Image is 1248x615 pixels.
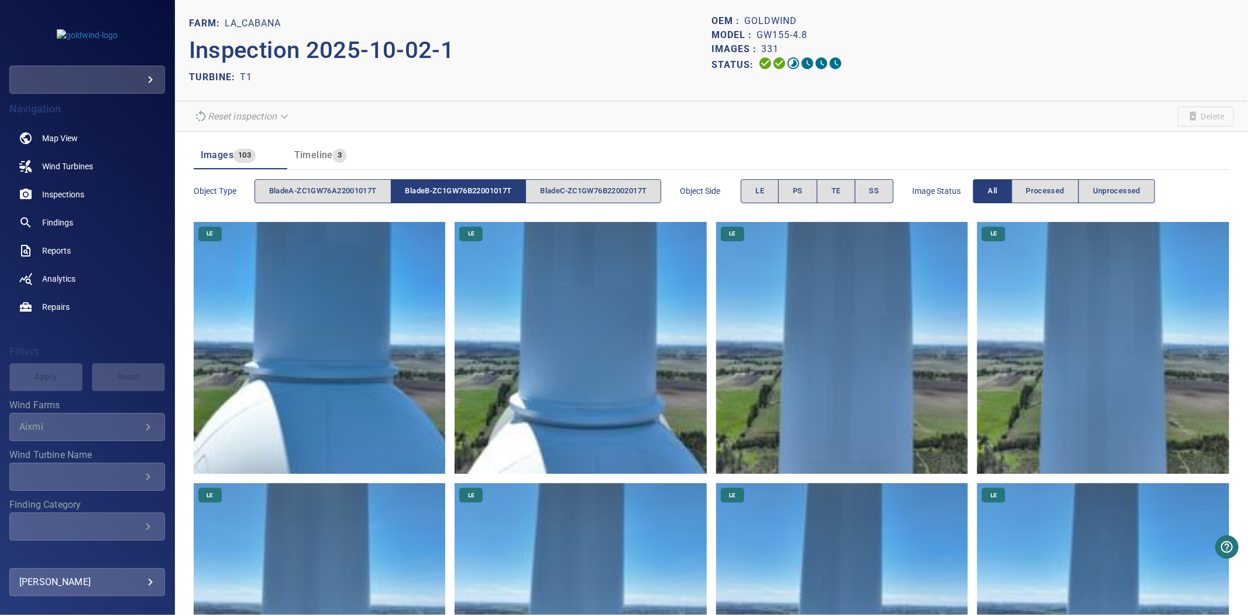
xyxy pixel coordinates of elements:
[680,185,741,197] span: Object Side
[761,42,779,56] p: 331
[19,573,155,592] div: [PERSON_NAME]
[42,217,73,228] span: Findings
[405,184,512,198] span: bladeB-ZC1GW76B22001017T
[9,209,165,237] a: findings noActive
[189,106,295,127] div: Reset inspection
[912,185,973,197] span: Image Status
[711,56,758,73] p: Status:
[744,14,797,28] p: Goldwind
[269,184,377,198] span: bladeA-ZC1GW76A22001017T
[189,70,240,84] p: TURBINE:
[201,149,233,160] span: Images
[9,237,165,265] a: reports noActive
[9,265,165,293] a: analytics noActive
[984,491,1004,500] span: LE
[757,28,807,42] p: GW155-4.8
[722,230,742,238] span: LE
[711,28,757,42] p: Model :
[240,70,252,84] p: T1
[817,179,855,203] button: TE
[255,179,391,203] button: bladeA-ZC1GW76A22001017T
[333,149,346,162] span: 3
[9,346,165,357] h4: Filters
[9,103,165,115] h4: Navigation
[772,56,786,70] svg: Data Formatted 100%
[1093,184,1140,198] span: Unprocessed
[722,491,742,500] span: LE
[194,185,255,197] span: Object type
[189,33,711,68] p: Inspection 2025-10-02-1
[391,179,527,203] button: bladeB-ZC1GW76B22001017T
[9,180,165,209] a: inspections noActive
[525,179,661,203] button: bladeC-ZC1GW76B22002017T
[461,230,482,238] span: LE
[42,273,75,285] span: Analytics
[42,301,70,313] span: Repairs
[793,184,803,198] span: PS
[42,189,84,200] span: Inspections
[233,149,256,162] span: 103
[9,512,165,541] div: Finding Category
[758,56,772,70] svg: Uploading 100%
[225,16,281,30] p: La_Cabana
[741,179,893,203] div: objectSide
[540,184,647,198] span: bladeC-ZC1GW76B22002017T
[9,401,165,410] label: Wind Farms
[255,179,662,203] div: objectType
[1178,107,1234,127] span: Unable to delete the inspection due to its current status
[57,29,118,41] img: goldwind-logo
[711,42,761,56] p: Images :
[189,16,225,30] p: FARM:
[778,179,817,203] button: PS
[855,179,894,203] button: SS
[973,179,1012,203] button: All
[1012,179,1079,203] button: Processed
[42,245,71,257] span: Reports
[9,500,165,510] label: Finding Category
[9,413,165,441] div: Wind Farms
[1078,179,1155,203] button: Unprocessed
[9,463,165,491] div: Wind Turbine Name
[9,124,165,152] a: map noActive
[208,111,277,122] em: Reset inspection
[9,66,165,94] div: goldwind
[869,184,879,198] span: SS
[741,179,779,203] button: LE
[189,106,295,127] div: Unable to reset the inspection due to its current status
[9,152,165,180] a: windturbines noActive
[755,184,764,198] span: LE
[9,293,165,321] a: repairs noActive
[200,491,220,500] span: LE
[973,179,1155,203] div: imageStatus
[831,184,841,198] span: TE
[200,230,220,238] span: LE
[984,230,1004,238] span: LE
[19,421,141,432] div: Aixmi
[1026,184,1064,198] span: Processed
[800,56,814,70] svg: ML Processing 0%
[42,160,93,172] span: Wind Turbines
[294,149,333,160] span: Timeline
[828,56,843,70] svg: Classification 0%
[711,14,744,28] p: OEM :
[42,132,78,144] span: Map View
[461,491,482,500] span: LE
[786,56,800,70] svg: Selecting 7%
[988,184,997,198] span: All
[9,450,165,460] label: Wind Turbine Name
